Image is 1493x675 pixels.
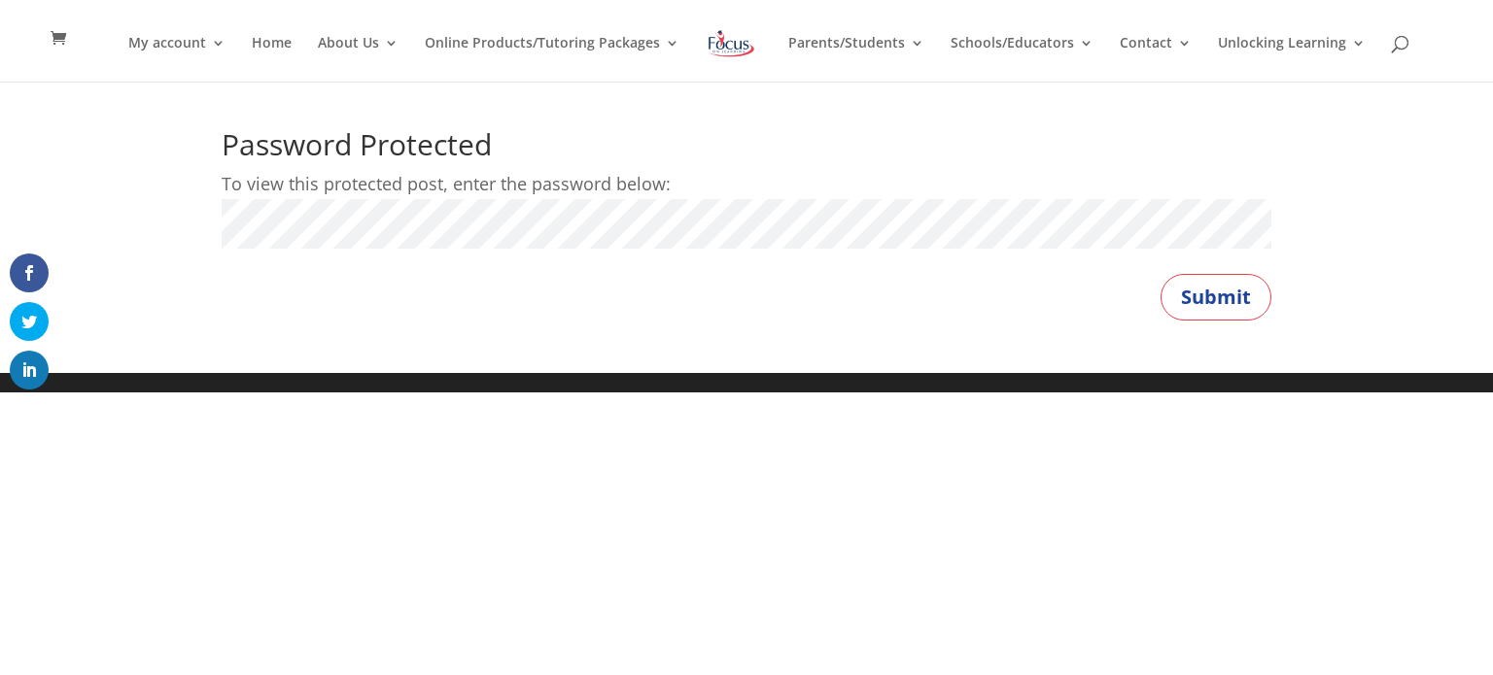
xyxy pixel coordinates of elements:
[222,130,1271,169] h1: Password Protected
[318,36,399,82] a: About Us
[706,26,756,61] img: Focus on Learning
[1161,274,1271,321] button: Submit
[425,36,679,82] a: Online Products/Tutoring Packages
[252,36,292,82] a: Home
[128,36,226,82] a: My account
[788,36,924,82] a: Parents/Students
[1120,36,1192,82] a: Contact
[222,169,1271,199] p: To view this protected post, enter the password below:
[1218,36,1366,82] a: Unlocking Learning
[951,36,1094,82] a: Schools/Educators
